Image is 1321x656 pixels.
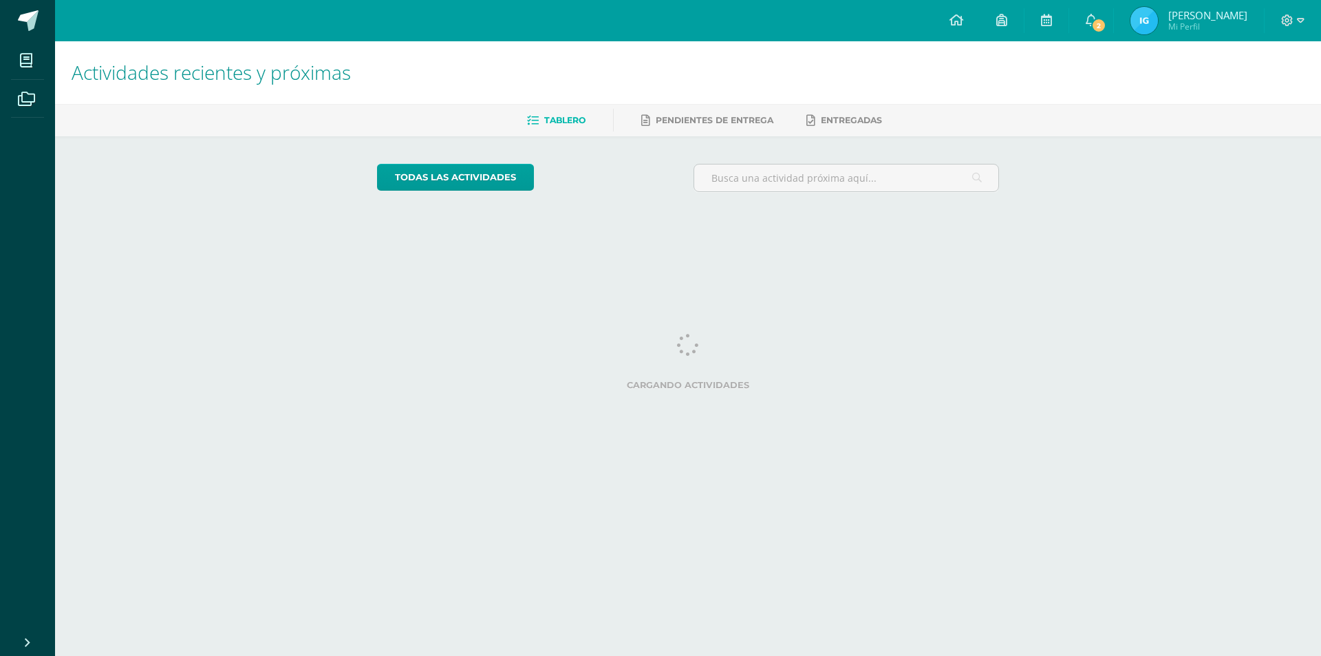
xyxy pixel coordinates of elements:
[1168,8,1247,22] span: [PERSON_NAME]
[1091,18,1106,33] span: 2
[656,115,773,125] span: Pendientes de entrega
[72,59,351,85] span: Actividades recientes y próximas
[641,109,773,131] a: Pendientes de entrega
[821,115,882,125] span: Entregadas
[694,165,999,191] input: Busca una actividad próxima aquí...
[527,109,586,131] a: Tablero
[1168,21,1247,32] span: Mi Perfil
[806,109,882,131] a: Entregadas
[377,380,1000,390] label: Cargando actividades
[544,115,586,125] span: Tablero
[377,164,534,191] a: todas las Actividades
[1130,7,1158,34] img: 651636e8bb3ebf80c0af00aaf6bf380f.png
